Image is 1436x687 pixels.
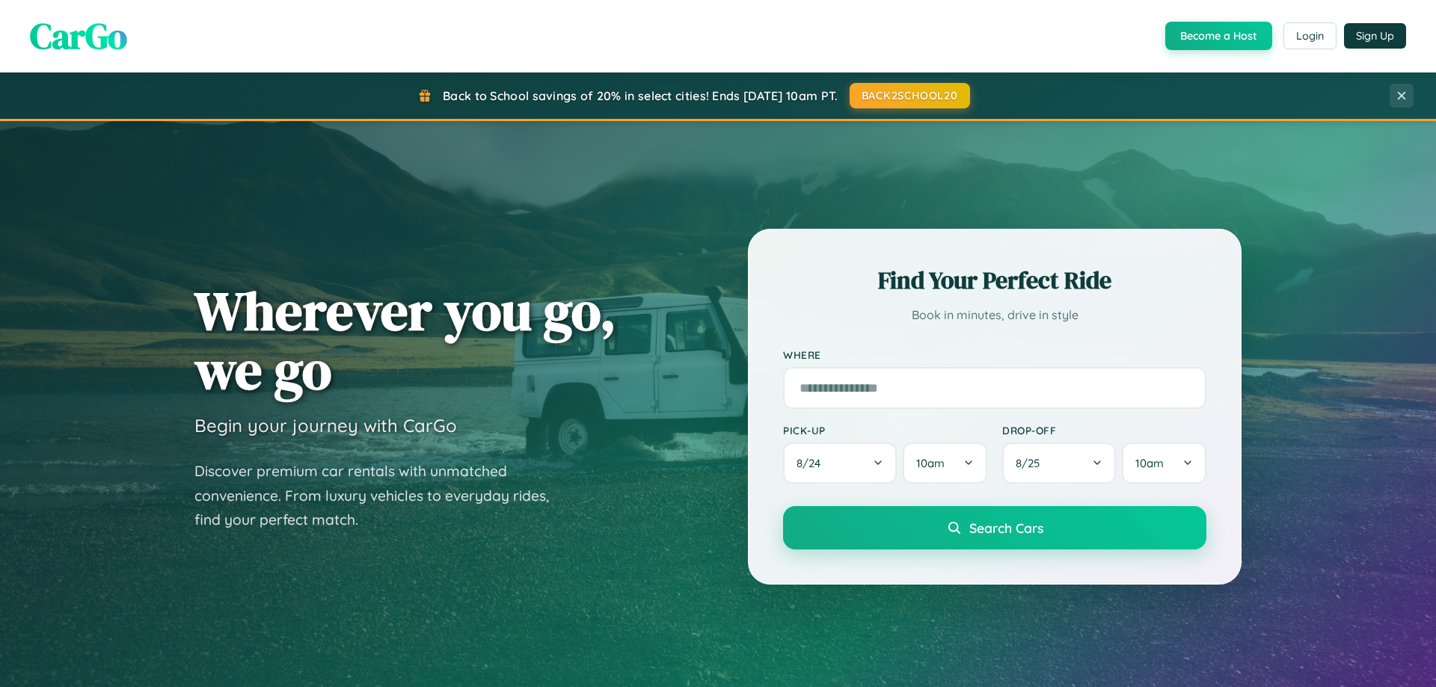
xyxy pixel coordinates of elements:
button: 8/24 [783,443,897,484]
button: Search Cars [783,506,1206,549]
button: 8/25 [1002,443,1116,484]
label: Pick-up [783,424,987,437]
span: Back to School savings of 20% in select cities! Ends [DATE] 10am PT. [443,88,838,103]
span: 10am [916,456,945,470]
button: 10am [1122,443,1206,484]
span: 8 / 25 [1016,456,1047,470]
button: Sign Up [1344,23,1406,49]
button: BACK2SCHOOL20 [850,83,970,108]
label: Where [783,348,1206,361]
button: 10am [903,443,987,484]
p: Book in minutes, drive in style [783,304,1206,326]
span: CarGo [30,11,127,61]
h1: Wherever you go, we go [194,281,616,399]
span: 10am [1135,456,1164,470]
h2: Find Your Perfect Ride [783,264,1206,297]
label: Drop-off [1002,424,1206,437]
p: Discover premium car rentals with unmatched convenience. From luxury vehicles to everyday rides, ... [194,459,568,532]
span: 8 / 24 [797,456,828,470]
button: Become a Host [1165,22,1272,50]
span: Search Cars [969,520,1043,536]
button: Login [1283,22,1337,49]
h3: Begin your journey with CarGo [194,414,457,437]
